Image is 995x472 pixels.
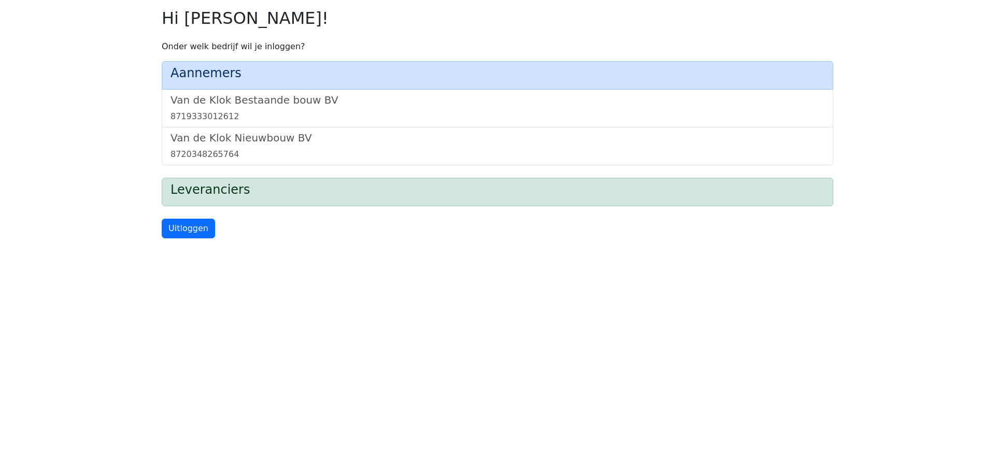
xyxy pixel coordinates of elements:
h5: Van de Klok Bestaande bouw BV [170,94,825,106]
h2: Hi [PERSON_NAME]! [162,8,833,28]
h5: Van de Klok Nieuwbouw BV [170,132,825,144]
p: Onder welk bedrijf wil je inloggen? [162,40,833,53]
div: 8719333012612 [170,110,825,123]
div: 8720348265764 [170,148,825,161]
a: Uitloggen [162,219,215,238]
a: Van de Klok Bestaande bouw BV8719333012612 [170,94,825,123]
h4: Leveranciers [170,182,825,197]
h4: Aannemers [170,66,825,81]
a: Van de Klok Nieuwbouw BV8720348265764 [170,132,825,161]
